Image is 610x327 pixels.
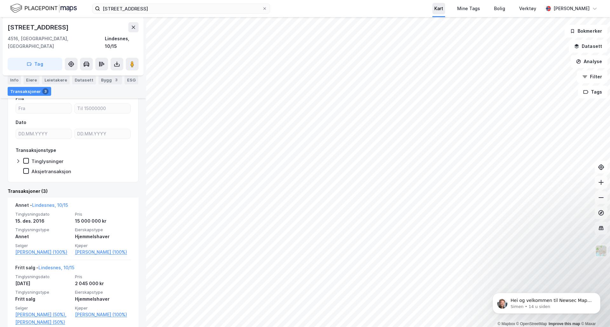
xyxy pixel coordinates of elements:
span: Tinglysningsdato [15,212,71,217]
a: Lindesnes, 10/15 [32,202,68,208]
img: logo.f888ab2527a4732fd821a326f86c7f29.svg [10,3,77,14]
a: [PERSON_NAME] (100%) [15,248,71,256]
input: DD.MM.YYYY [75,129,130,139]
input: Fra [16,104,71,113]
a: [PERSON_NAME] (50%), [15,311,71,318]
div: Leietakere [42,75,70,84]
a: Improve this map [549,322,580,326]
div: Transaksjonstype [16,147,56,154]
div: Fritt salg [15,295,71,303]
div: Datasett [72,75,96,84]
div: Lindesnes, 10/15 [105,35,139,50]
div: Tinglysninger [31,158,64,164]
div: Bygg [98,75,122,84]
a: Mapbox [498,322,515,326]
div: Transaksjoner [8,87,51,96]
div: 3 [42,88,49,95]
a: OpenStreetMap [516,322,547,326]
span: Tinglysningstype [15,227,71,232]
div: Eiere [24,75,39,84]
div: [DATE] [15,280,71,287]
a: [PERSON_NAME] (50%) [15,318,71,326]
a: [PERSON_NAME] (100%) [75,248,131,256]
button: Bokmerker [565,25,607,37]
input: Søk på adresse, matrikkel, gårdeiere, leietakere eller personer [100,4,262,13]
span: Pris [75,274,131,279]
span: Eierskapstype [75,290,131,295]
div: Info [8,75,21,84]
span: Pris [75,212,131,217]
div: Bolig [494,5,505,12]
div: Kart [434,5,443,12]
input: DD.MM.YYYY [16,129,71,139]
button: Filter [577,70,607,83]
div: Annet - [15,201,68,212]
div: 2 045 000 kr [75,280,131,287]
div: Hjemmelshaver [75,295,131,303]
div: Verktøy [519,5,536,12]
span: Tinglysningstype [15,290,71,295]
iframe: Intercom notifications melding [483,279,610,324]
div: Dato [16,119,26,126]
span: Selger [15,243,71,248]
button: Tag [8,58,62,70]
span: Kjøper [75,243,131,248]
span: Eierskapstype [75,227,131,232]
button: Datasett [569,40,607,53]
div: Hjemmelshaver [75,233,131,240]
div: 4516, [GEOGRAPHIC_DATA], [GEOGRAPHIC_DATA] [8,35,105,50]
button: Analyse [571,55,607,68]
input: Til 15000000 [75,104,130,113]
div: [STREET_ADDRESS] [8,22,70,32]
div: Transaksjoner (3) [8,187,139,195]
div: Mine Tags [457,5,480,12]
div: 15 000 000 kr [75,217,131,225]
img: Z [595,245,607,257]
div: Annet [15,233,71,240]
div: Aksjetransaksjon [31,168,71,174]
a: [PERSON_NAME] (100%) [75,311,131,318]
span: Tinglysningsdato [15,274,71,279]
span: Selger [15,305,71,311]
div: 3 [113,77,119,83]
div: Fritt salg - [15,264,74,274]
button: Tags [578,86,607,98]
span: Kjøper [75,305,131,311]
div: 15. des. 2016 [15,217,71,225]
a: Lindesnes, 10/15 [38,265,74,270]
div: ESG [125,75,138,84]
div: [PERSON_NAME] [553,5,590,12]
